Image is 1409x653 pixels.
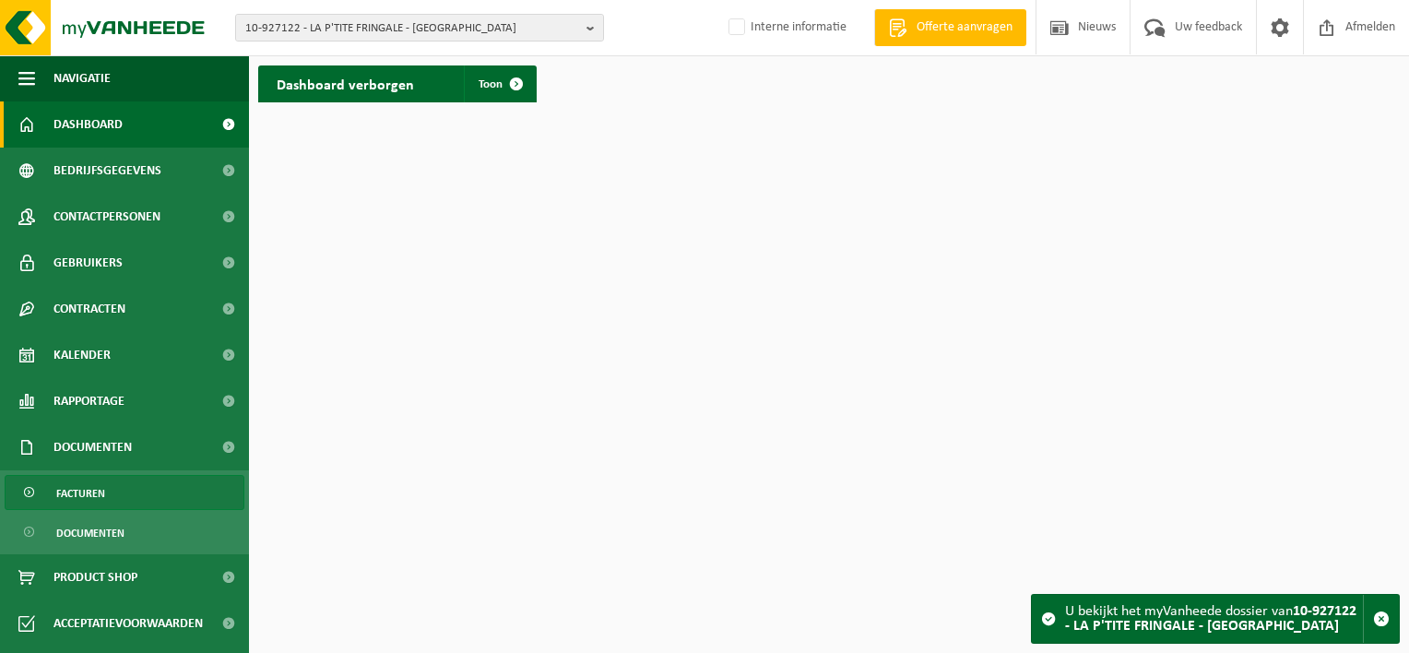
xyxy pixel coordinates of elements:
span: Product Shop [53,554,137,600]
span: Rapportage [53,378,124,424]
span: Dashboard [53,101,123,148]
span: Kalender [53,332,111,378]
a: Documenten [5,515,244,550]
span: 10-927122 - LA P'TITE FRINGALE - [GEOGRAPHIC_DATA] [245,15,579,42]
a: Offerte aanvragen [874,9,1026,46]
span: Acceptatievoorwaarden [53,600,203,647]
span: Offerte aanvragen [912,18,1017,37]
a: Toon [464,65,535,102]
span: Documenten [53,424,132,470]
a: Facturen [5,475,244,510]
div: U bekijkt het myVanheede dossier van [1065,595,1363,643]
span: Gebruikers [53,240,123,286]
span: Contracten [53,286,125,332]
span: Documenten [56,516,124,551]
span: Navigatie [53,55,111,101]
span: Contactpersonen [53,194,160,240]
span: Toon [479,78,503,90]
h2: Dashboard verborgen [258,65,432,101]
span: Facturen [56,476,105,511]
strong: 10-927122 - LA P'TITE FRINGALE - [GEOGRAPHIC_DATA] [1065,604,1356,634]
button: 10-927122 - LA P'TITE FRINGALE - [GEOGRAPHIC_DATA] [235,14,604,42]
label: Interne informatie [725,14,847,42]
span: Bedrijfsgegevens [53,148,161,194]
